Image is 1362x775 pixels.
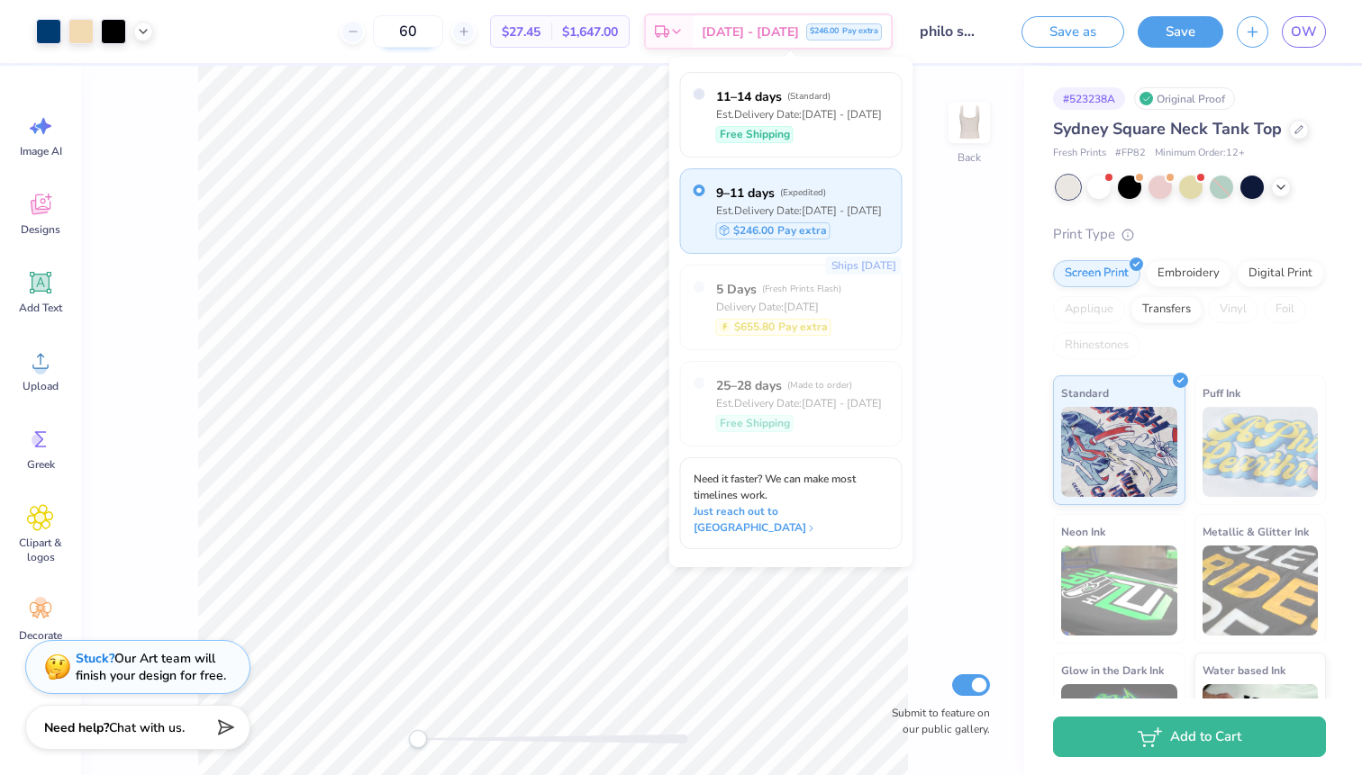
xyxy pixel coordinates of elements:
[1208,296,1258,323] div: Vinyl
[1061,522,1105,541] span: Neon Ink
[787,379,852,392] span: ( Made to order )
[1134,87,1235,110] div: Original Proof
[502,23,540,41] span: $27.45
[1053,332,1140,359] div: Rhinestones
[716,184,775,203] span: 9–11 days
[1061,661,1164,680] span: Glow in the Dark Ink
[780,186,826,199] span: ( Expedited )
[716,280,757,299] span: 5 Days
[76,650,226,684] div: Our Art team will finish your design for free.
[1061,545,1177,635] img: Neon Ink
[11,536,70,564] span: Clipart & logos
[716,203,882,219] div: Est. Delivery Date: [DATE] - [DATE]
[1053,716,1326,757] button: Add to Cart
[1146,260,1231,287] div: Embroidery
[76,650,114,667] strong: Stuck?
[109,719,185,736] span: Chat with us.
[23,379,59,393] span: Upload
[716,222,831,239] div: Pay extra
[1203,545,1319,635] img: Metallic & Glitter Ink
[806,23,882,41] div: Pay extra
[44,719,109,736] strong: Need help?
[716,395,882,411] div: Est. Delivery Date: [DATE] - [DATE]
[716,319,831,336] div: Pay extra
[716,376,782,395] span: 25–28 days
[733,222,774,239] span: $246.00
[720,126,790,142] span: Free Shipping
[27,457,55,472] span: Greek
[882,705,990,737] label: Submit to feature on our public gallery.
[1061,383,1109,402] span: Standard
[1021,16,1124,48] button: Save as
[1203,522,1309,541] span: Metallic & Glitter Ink
[19,628,62,643] span: Decorate
[1264,296,1306,323] div: Foil
[1203,407,1319,497] img: Puff Ink
[21,222,60,237] span: Designs
[1138,16,1223,48] button: Save
[720,415,790,431] span: Free Shipping
[1203,661,1285,680] span: Water based Ink
[1155,146,1245,161] span: Minimum Order: 12 +
[734,319,775,335] span: $655.80
[1053,224,1326,245] div: Print Type
[1282,16,1326,48] a: OW
[1053,296,1125,323] div: Applique
[19,301,62,315] span: Add Text
[1203,684,1319,774] img: Water based Ink
[1053,146,1106,161] span: Fresh Prints
[1061,407,1177,497] img: Standard
[702,23,799,41] span: [DATE] - [DATE]
[1053,260,1140,287] div: Screen Print
[1053,87,1125,110] div: # 523238A
[958,149,981,166] div: Back
[810,25,839,38] span: $246.00
[694,503,889,536] span: Just reach out to [GEOGRAPHIC_DATA]
[20,144,62,158] span: Image AI
[716,106,882,122] div: Est. Delivery Date: [DATE] - [DATE]
[1115,146,1146,161] span: # FP82
[951,104,987,140] img: Back
[1237,260,1324,287] div: Digital Print
[1061,684,1177,774] img: Glow in the Dark Ink
[787,90,831,103] span: ( Standard )
[694,472,856,502] span: Need it faster? We can make most timelines work.
[1203,383,1240,402] span: Puff Ink
[716,87,782,106] span: 11–14 days
[1130,296,1203,323] div: Transfers
[1291,22,1317,42] span: OW
[562,23,618,41] span: $1,647.00
[373,15,443,48] input: – –
[1053,118,1282,140] span: Sydney Square Neck Tank Top
[762,283,841,295] span: ( Fresh Prints Flash )
[409,730,427,748] div: Accessibility label
[716,299,841,315] div: Delivery Date: [DATE]
[906,14,994,50] input: Untitled Design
